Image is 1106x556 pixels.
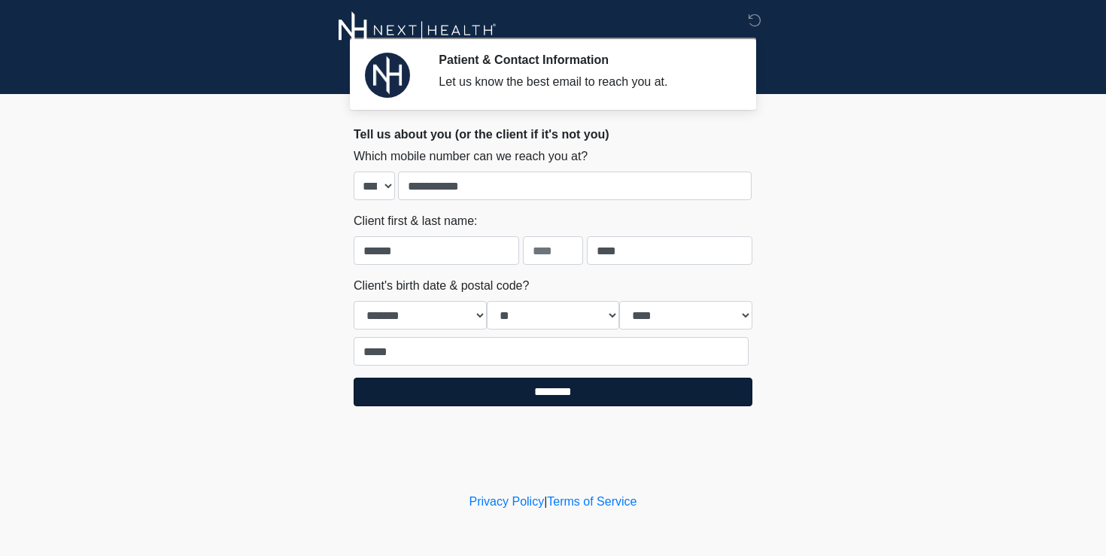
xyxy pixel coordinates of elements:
[544,495,547,508] a: |
[354,212,478,230] label: Client first & last name:
[354,277,529,295] label: Client's birth date & postal code?
[339,11,497,49] img: Next Beauty Logo
[439,73,730,91] div: Let us know the best email to reach you at.
[547,495,637,508] a: Terms of Service
[365,53,410,98] img: Agent Avatar
[354,147,588,166] label: Which mobile number can we reach you at?
[469,495,545,508] a: Privacy Policy
[354,127,752,141] h2: Tell us about you (or the client if it's not you)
